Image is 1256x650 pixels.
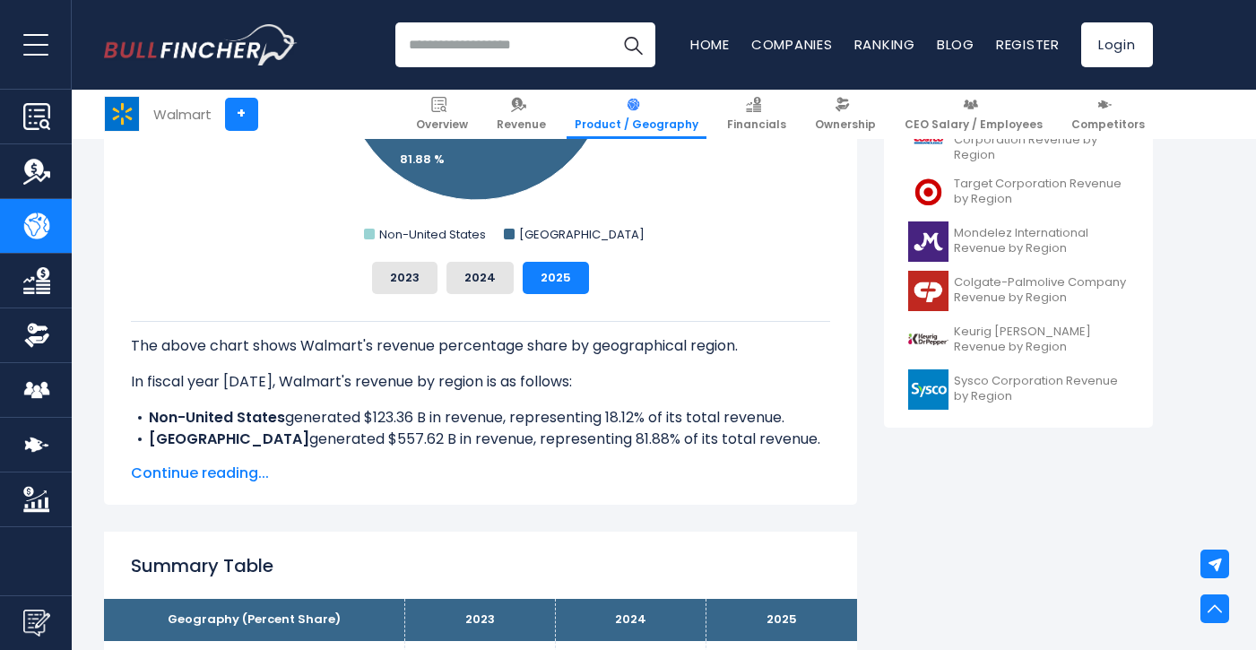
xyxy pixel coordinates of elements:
button: 2023 [372,262,437,294]
span: Target Corporation Revenue by Region [954,177,1129,207]
img: TGT logo [908,172,948,212]
th: 2025 [706,599,857,641]
img: KDP logo [908,320,948,360]
div: Walmart [153,104,212,125]
img: WMT logo [105,97,139,131]
img: COST logo [908,120,948,160]
span: Continue reading... [131,463,830,484]
a: Revenue [489,90,554,139]
a: Sysco Corporation Revenue by Region [897,365,1139,414]
a: Keurig [PERSON_NAME] Revenue by Region [897,316,1139,365]
a: Register [996,35,1060,54]
button: 2025 [523,262,589,294]
a: Target Corporation Revenue by Region [897,168,1139,217]
span: Ownership [815,117,876,132]
span: Mondelez International Revenue by Region [954,226,1129,256]
th: Geography (Percent Share) [104,599,405,641]
b: Non-United States [149,407,285,428]
a: Home [690,35,730,54]
p: In fiscal year [DATE], Walmart's revenue by region is as follows: [131,371,830,393]
button: 2024 [446,262,514,294]
text: Non-United States [379,226,486,243]
span: Costco Wholesale Corporation Revenue by Region [954,117,1129,163]
a: Ownership [807,90,884,139]
h2: Summary Table [131,552,830,579]
p: The above chart shows Walmart's revenue percentage share by geographical region. [131,335,830,357]
a: Go to homepage [104,24,297,65]
span: CEO Salary / Employees [905,117,1043,132]
span: Colgate-Palmolive Company Revenue by Region [954,275,1129,306]
a: Ranking [854,35,915,54]
span: Revenue [497,117,546,132]
img: MDLZ logo [908,221,948,262]
div: The for Walmart is the United States, which represents 81.88% of its total revenue. The for Walma... [131,321,830,536]
a: Competitors [1063,90,1153,139]
a: + [225,98,258,131]
a: Costco Wholesale Corporation Revenue by Region [897,113,1139,168]
span: Financials [727,117,786,132]
a: CEO Salary / Employees [897,90,1051,139]
span: Competitors [1071,117,1145,132]
th: 2023 [405,599,556,641]
a: Overview [408,90,476,139]
a: Companies [751,35,833,54]
span: Overview [416,117,468,132]
span: Keurig [PERSON_NAME] Revenue by Region [954,325,1129,355]
span: Sysco Corporation Revenue by Region [954,374,1129,404]
li: generated $557.62 B in revenue, representing 81.88% of its total revenue. [131,429,830,450]
b: [GEOGRAPHIC_DATA] [149,429,309,449]
img: Bullfincher logo [104,24,298,65]
a: Mondelez International Revenue by Region [897,217,1139,266]
li: generated $123.36 B in revenue, representing 18.12% of its total revenue. [131,407,830,429]
a: Login [1081,22,1153,67]
text: 81.88 % [400,151,445,168]
img: Ownership [23,322,50,349]
text: [GEOGRAPHIC_DATA] [519,226,645,243]
th: 2024 [556,599,706,641]
img: CL logo [908,271,948,311]
a: Financials [719,90,794,139]
a: Colgate-Palmolive Company Revenue by Region [897,266,1139,316]
img: SYY logo [908,369,948,410]
button: Search [611,22,655,67]
a: Product / Geography [567,90,706,139]
span: Product / Geography [575,117,698,132]
a: Blog [937,35,974,54]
